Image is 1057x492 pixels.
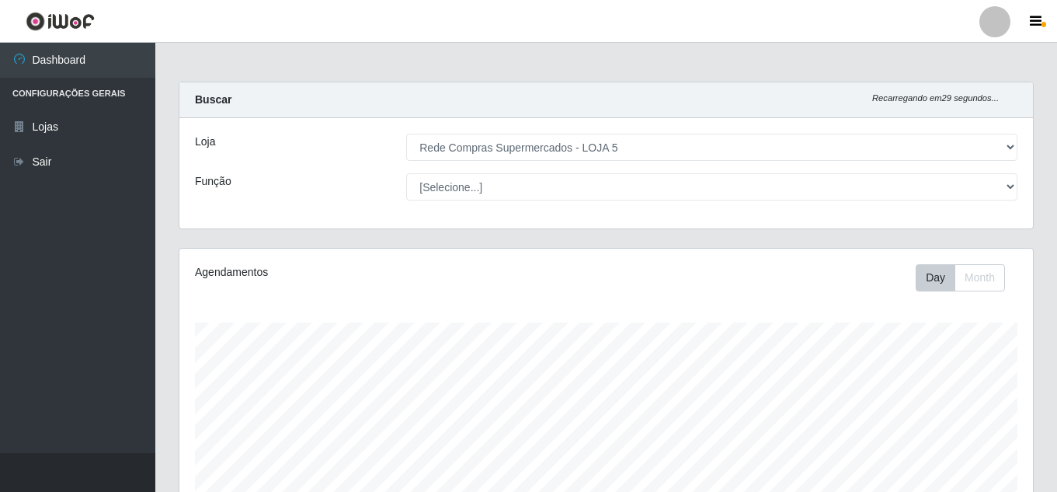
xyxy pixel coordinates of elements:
[195,173,231,190] label: Função
[916,264,1017,291] div: Toolbar with button groups
[195,264,524,281] div: Agendamentos
[954,264,1005,291] button: Month
[195,93,231,106] strong: Buscar
[195,134,215,150] label: Loja
[916,264,955,291] button: Day
[916,264,1005,291] div: First group
[26,12,95,31] img: CoreUI Logo
[872,93,999,103] i: Recarregando em 29 segundos...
